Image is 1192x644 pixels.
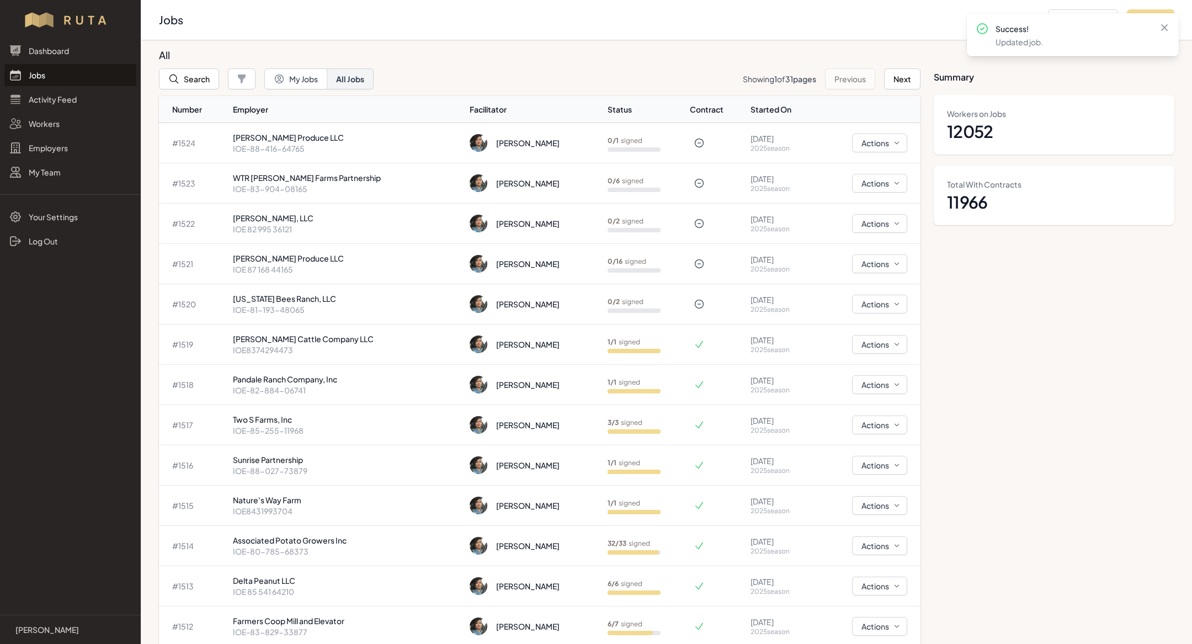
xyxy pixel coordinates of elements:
[785,74,816,84] span: 31 pages
[608,257,622,265] b: 0 / 16
[233,505,461,517] p: IOE8431993704
[852,335,907,354] button: Actions
[264,68,327,89] button: My Jobs
[608,579,619,588] b: 6 / 6
[496,419,560,430] div: [PERSON_NAME]
[751,144,811,153] p: 2025 season
[159,445,228,486] td: # 1516
[233,333,461,344] p: [PERSON_NAME] Cattle Company LLC
[608,257,646,266] p: signed
[159,365,228,405] td: # 1518
[465,96,603,123] th: Facilitator
[233,344,461,355] p: IOE8374294473
[233,132,461,143] p: [PERSON_NAME] Produce LLC
[751,386,811,395] p: 2025 season
[496,299,560,310] div: [PERSON_NAME]
[608,136,642,145] p: signed
[743,73,816,84] p: Showing of
[608,459,640,467] p: signed
[774,74,777,84] span: 1
[751,415,811,426] p: [DATE]
[496,339,560,350] div: [PERSON_NAME]
[608,378,640,387] p: signed
[608,136,619,145] b: 0 / 1
[496,581,560,592] div: [PERSON_NAME]
[159,12,1039,28] h2: Jobs
[233,586,461,597] p: IOE 85 541 64210
[4,230,136,252] a: Log Out
[751,587,811,596] p: 2025 season
[746,96,816,123] th: Started On
[608,499,616,507] b: 1 / 1
[159,96,228,123] th: Number
[608,459,616,467] b: 1 / 1
[233,465,461,476] p: IOE-88-027-73879
[233,264,461,275] p: IOE 87 168 44165
[947,108,1161,119] dt: Workers on Jobs
[233,293,461,304] p: [US_STATE] Bees Ranch, LLC
[4,113,136,135] a: Workers
[751,507,811,515] p: 2025 season
[852,295,907,313] button: Actions
[159,49,912,62] h3: All
[751,375,811,386] p: [DATE]
[233,304,461,315] p: IOE-81-193-48065
[496,540,560,551] div: [PERSON_NAME]
[159,486,228,526] td: # 1515
[233,494,461,505] p: Nature's Way Farm
[608,620,619,628] b: 6 / 7
[947,121,1161,141] dd: 12052
[608,297,620,306] b: 0 / 2
[233,143,461,154] p: IOE-88-416-64765
[4,40,136,62] a: Dashboard
[159,204,228,244] td: # 1522
[608,217,620,225] b: 0 / 2
[608,177,620,185] b: 0 / 6
[159,526,228,566] td: # 1514
[608,378,616,386] b: 1 / 1
[852,416,907,434] button: Actions
[496,258,560,269] div: [PERSON_NAME]
[496,500,560,511] div: [PERSON_NAME]
[608,338,616,346] b: 1 / 1
[751,334,811,345] p: [DATE]
[852,536,907,555] button: Actions
[852,577,907,595] button: Actions
[233,212,461,223] p: [PERSON_NAME], LLC
[233,385,461,396] p: IOE-82-884-06741
[608,297,643,306] p: signed
[4,64,136,86] a: Jobs
[23,11,118,29] img: Workflow
[159,163,228,204] td: # 1523
[327,68,374,89] button: All Jobs
[233,575,461,586] p: Delta Peanut LLC
[159,405,228,445] td: # 1517
[496,460,560,471] div: [PERSON_NAME]
[751,345,811,354] p: 2025 season
[751,214,811,225] p: [DATE]
[852,174,907,193] button: Actions
[608,620,642,629] p: signed
[751,455,811,466] p: [DATE]
[743,68,920,89] nav: Pagination
[751,616,811,627] p: [DATE]
[233,374,461,385] p: Pandale Ranch Company, Inc
[4,88,136,110] a: Activity Feed
[751,265,811,274] p: 2025 season
[9,624,132,635] a: [PERSON_NAME]
[751,184,811,193] p: 2025 season
[608,579,642,588] p: signed
[689,96,746,123] th: Contract
[496,137,560,148] div: [PERSON_NAME]
[751,466,811,475] p: 2025 season
[233,425,461,436] p: IOE-85-255-11968
[233,454,461,465] p: Sunrise Partnership
[751,254,811,265] p: [DATE]
[233,253,461,264] p: [PERSON_NAME] Produce LLC
[751,225,811,233] p: 2025 season
[751,536,811,547] p: [DATE]
[852,254,907,273] button: Actions
[603,96,689,123] th: Status
[4,206,136,228] a: Your Settings
[496,218,560,229] div: [PERSON_NAME]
